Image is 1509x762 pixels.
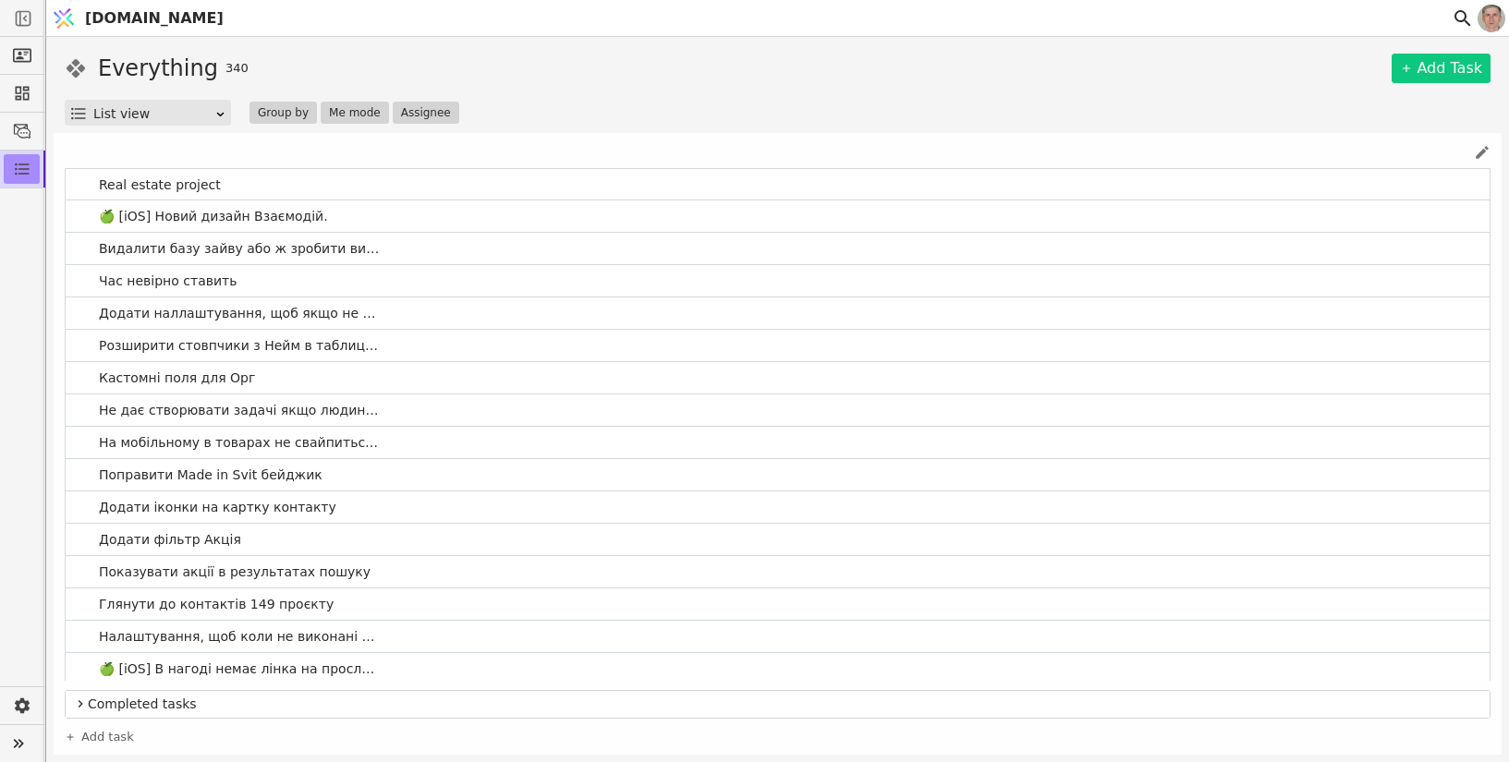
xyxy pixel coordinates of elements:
[66,427,1490,458] a: На мобільному в товарах не свайпиться вертикально по фото
[98,52,218,85] h1: Everything
[91,656,387,683] span: 🍏 [iOS] В нагоді немає лінка на прослуховування розмови
[91,365,262,392] span: Кастомні поля для Орг
[91,203,335,230] span: 🍏 [iOS] Новий дизайн Взаємодій.
[81,728,134,746] span: Add task
[321,102,389,124] button: Me mode
[1392,54,1491,83] a: Add Task
[46,1,233,36] a: [DOMAIN_NAME]
[66,233,1490,264] a: Видалити базу зайву або ж зробити видалення (через смітник можна пізніше)
[91,559,378,586] span: Показувати акції в результатах пошуку
[66,169,1490,200] a: Real estate project
[66,394,1490,426] a: Не дає створювати задачі якщо людина не адмін
[93,101,214,127] div: List view
[91,591,341,618] span: Глянути до контактів 149 проєкту
[66,556,1490,587] a: Показувати акції в результатах пошуку
[91,333,387,359] span: Розширити стовпчики з Нейм в таблицях
[66,621,1490,652] a: Налаштування, щоб коли не виконані задачі, не можна закрити Нагоду
[91,300,387,327] span: Додати наллаштування, щоб якщо не вибрано причини втрати, не можна закрити Нагоду
[1478,5,1505,32] img: 1560949290925-CROPPED-IMG_0201-2-.jpg
[50,1,78,36] img: Logo
[85,7,224,30] span: [DOMAIN_NAME]
[91,172,228,199] span: Real estate project
[66,297,1490,329] a: Додати наллаштування, щоб якщо не вибрано причини втрати, не можна закрити Нагоду
[91,397,387,424] span: Не дає створювати задачі якщо людина не адмін
[66,491,1490,523] a: Додати іконки на картку контакту
[91,494,344,521] span: Додати іконки на картку контакту
[66,653,1490,684] a: 🍏 [iOS] В нагоді немає лінка на прослуховування розмови
[66,200,1490,232] a: 🍏 [iOS] Новий дизайн Взаємодій.
[91,623,387,650] span: Налаштування, щоб коли не виконані задачі, не можна закрити Нагоду
[249,102,317,124] button: Group by
[88,695,1482,714] span: Completed tasks
[91,526,249,553] span: Додати фільтр Акція
[65,728,134,746] a: Add task
[66,362,1490,393] a: Кастомні поля для Орг
[225,59,249,78] span: 340
[66,588,1490,620] a: Глянути до контактів 149 проєкту
[393,102,459,124] button: Assignee
[66,265,1490,296] a: Час невірно ставить
[66,524,1490,555] a: Додати фільтр Акція
[91,236,387,262] span: Видалити базу зайву або ж зробити видалення (через смітник можна пізніше)
[66,459,1490,490] a: Поправити Made in Svit бейджик
[66,330,1490,361] a: Розширити стовпчики з Нейм в таблицях
[91,268,244,295] span: Час невірно ставить
[91,462,330,489] span: Поправити Made in Svit бейджик
[91,429,387,456] span: На мобільному в товарах не свайпиться вертикально по фото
